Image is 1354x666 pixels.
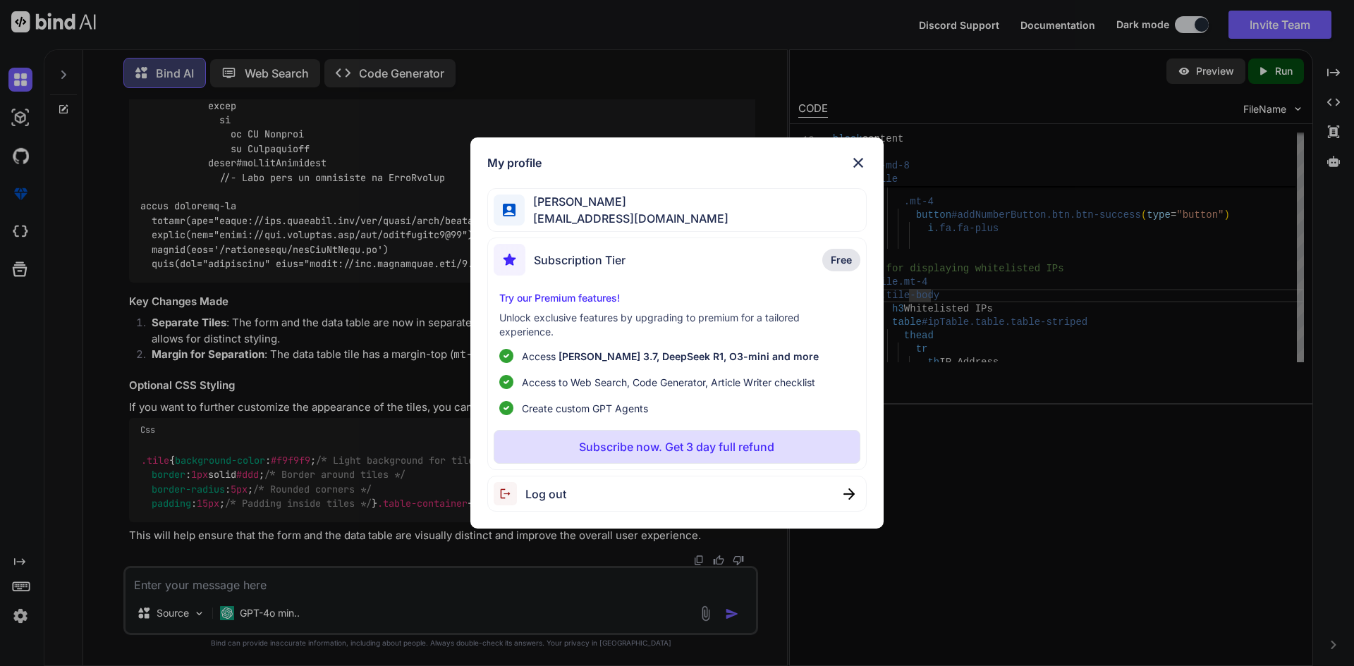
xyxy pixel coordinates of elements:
p: Subscribe now. Get 3 day full refund [579,438,774,455]
span: Free [831,253,852,267]
img: checklist [499,375,513,389]
p: Try our Premium features! [499,291,855,305]
img: close [843,488,855,500]
span: [EMAIL_ADDRESS][DOMAIN_NAME] [525,210,728,227]
span: [PERSON_NAME] [525,193,728,210]
p: Access [522,349,819,364]
span: Subscription Tier [534,252,626,269]
button: Subscribe now. Get 3 day full refund [494,430,861,464]
img: profile [503,204,516,217]
img: subscription [494,244,525,276]
p: Unlock exclusive features by upgrading to premium for a tailored experience. [499,311,855,339]
span: Log out [525,486,566,502]
span: [PERSON_NAME] 3.7, DeepSeek R1, O3-mini and more [559,350,819,362]
span: Access to Web Search, Code Generator, Article Writer checklist [522,375,815,390]
span: Create custom GPT Agents [522,401,648,416]
img: checklist [499,401,513,415]
img: checklist [499,349,513,363]
img: close [850,154,867,171]
h1: My profile [487,154,542,171]
img: logout [494,482,525,505]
